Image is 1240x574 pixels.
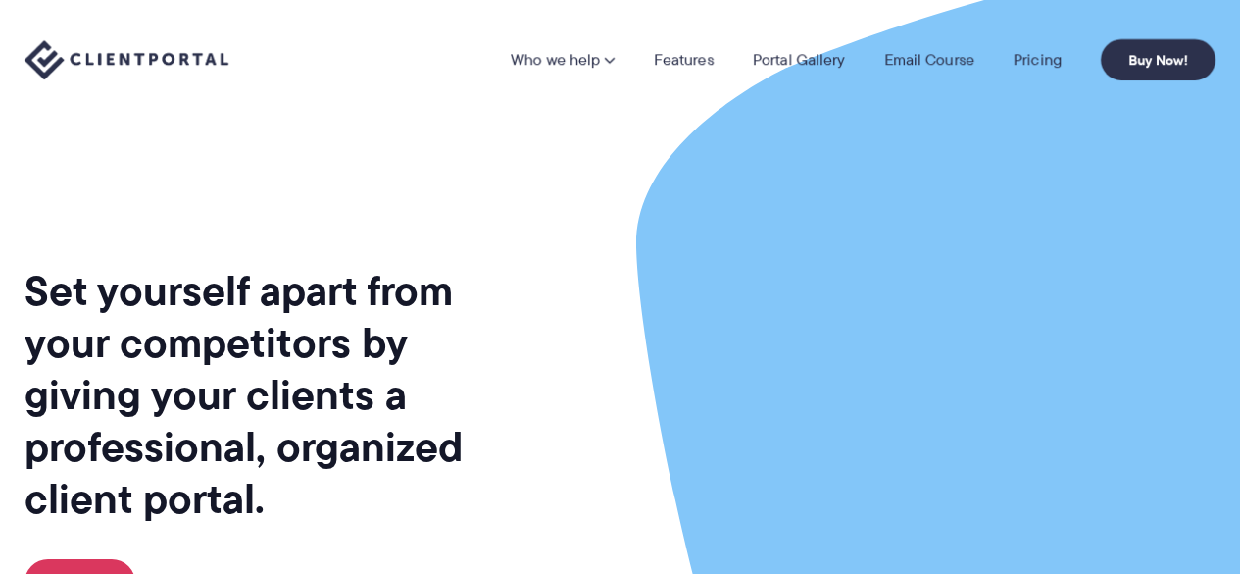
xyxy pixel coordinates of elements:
[884,52,974,68] a: Email Course
[25,265,501,525] h1: Set yourself apart from your competitors by giving your clients a professional, organized client ...
[1014,52,1062,68] a: Pricing
[753,52,845,68] a: Portal Gallery
[1101,39,1215,80] a: Buy Now!
[654,52,714,68] a: Features
[511,52,615,68] a: Who we help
